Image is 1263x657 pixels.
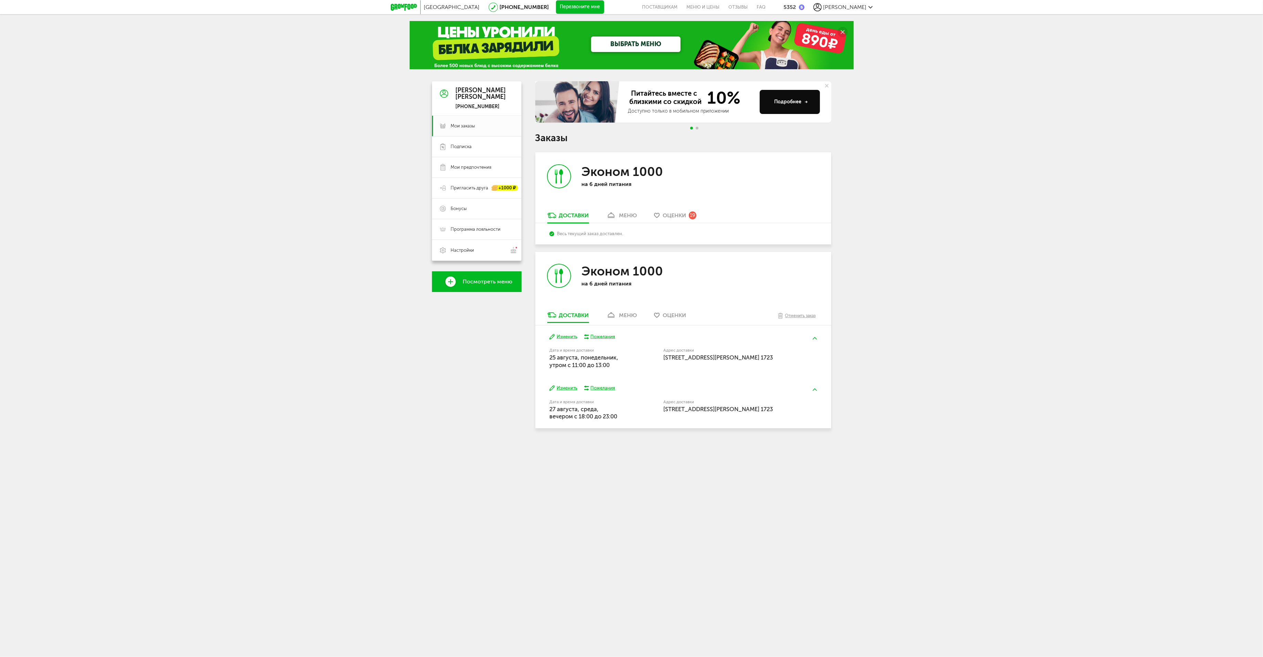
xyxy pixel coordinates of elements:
[549,400,628,404] label: Дата и время доставки
[590,334,615,340] div: Пожелания
[535,134,831,143] h1: Заказы
[690,127,693,129] span: Go to slide 1
[451,164,492,170] span: Мои предпочтения
[651,311,690,322] a: Оценки
[785,312,816,319] div: Отменить заказ
[549,354,618,368] span: 25 августа, понедельник, утром c 11:00 до 13:00
[549,406,617,420] span: 27 августа, среда, вечером c 18:00 до 23:00
[432,240,522,261] a: Настройки
[760,90,820,114] button: Подробнее
[663,312,686,319] span: Оценки
[581,264,663,279] h3: Эконом 1000
[432,271,522,292] a: Посмотреть меню
[775,98,808,105] div: Подробнее
[813,388,817,391] img: arrow-up-green.5eb5f82.svg
[663,212,686,219] span: Оценки
[663,400,792,404] label: Адрес доставки
[651,212,700,223] a: Оценки 19
[544,212,592,223] a: Доставки
[549,385,577,392] button: Изменить
[703,89,741,106] span: 10%
[628,89,703,106] span: Питайтесь вместе с близкими со скидкой
[784,4,796,10] div: 5352
[451,123,475,129] span: Мои заказы
[559,312,589,319] div: Доставки
[432,116,522,136] a: Мои заказы
[432,157,522,178] a: Мои предпочтения
[584,385,615,391] button: Пожелания
[663,406,773,413] span: [STREET_ADDRESS][PERSON_NAME] 1723
[823,4,867,10] span: [PERSON_NAME]
[559,212,589,219] div: Доставки
[813,337,817,340] img: arrow-up-green.5eb5f82.svg
[544,311,592,322] a: Доставки
[424,4,480,10] span: [GEOGRAPHIC_DATA]
[451,226,501,232] span: Программа лояльности
[432,198,522,219] a: Бонусы
[463,279,513,285] span: Посмотреть меню
[590,385,615,391] div: Пожелания
[696,127,698,129] span: Go to slide 2
[432,178,522,198] a: Пригласить друга +1000 ₽
[619,212,637,219] div: меню
[603,212,640,223] a: меню
[603,311,640,322] a: меню
[451,247,474,253] span: Настройки
[556,0,604,14] button: Перезвоните мне
[584,334,615,340] button: Пожелания
[689,211,696,219] div: 19
[500,4,549,10] a: [PHONE_NUMBER]
[581,181,671,187] p: на 6 дней питания
[581,280,671,287] p: на 6 дней питания
[549,334,577,340] button: Изменить
[619,312,637,319] div: меню
[492,185,518,191] div: +1000 ₽
[591,36,681,52] a: ВЫБРАТЬ МЕНЮ
[456,104,506,110] div: [PHONE_NUMBER]
[432,219,522,240] a: Программа лояльности
[628,108,754,115] div: Доступно только в мобильном приложении
[451,144,472,150] span: Подписка
[535,81,621,123] img: family-banner.579af9d.jpg
[775,311,819,325] button: Отменить заказ
[581,164,663,179] h3: Эконом 1000
[663,354,773,361] span: [STREET_ADDRESS][PERSON_NAME] 1723
[663,348,792,352] label: Адрес доставки
[799,4,804,10] img: bonus_b.cdccf46.png
[451,206,467,212] span: Бонусы
[549,231,817,236] div: Весь текущий заказ доставлен.
[549,348,628,352] label: Дата и время доставки
[456,87,506,101] div: [PERSON_NAME] [PERSON_NAME]
[432,136,522,157] a: Подписка
[451,185,488,191] span: Пригласить друга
